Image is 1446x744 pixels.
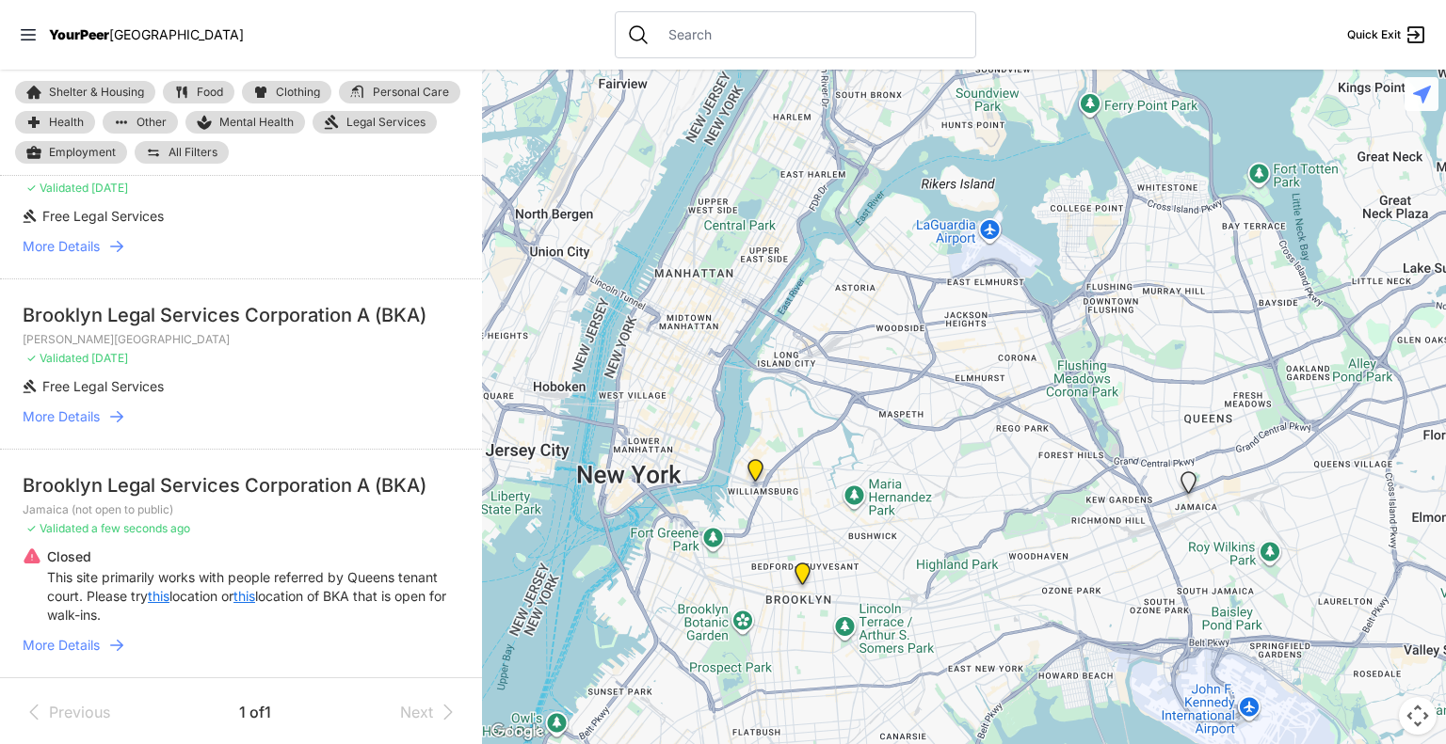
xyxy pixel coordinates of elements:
[736,451,775,497] div: Shriver Tyler MacCrate Center for Justice
[487,720,549,744] img: Google
[23,472,459,499] div: Brooklyn Legal Services Corporation A (BKA)
[1347,27,1401,42] span: Quick Exit
[169,147,217,158] span: All Filters
[42,378,164,394] span: Free Legal Services
[313,111,437,134] a: Legal Services
[373,87,449,98] span: Personal Care
[487,720,549,744] a: Open this area in Google Maps (opens a new window)
[219,115,294,130] span: Mental Health
[783,555,822,600] div: Fulton Street
[15,81,155,103] a: Shelter & Housing
[1399,697,1437,735] button: Map camera controls
[49,29,244,40] a: YourPeer[GEOGRAPHIC_DATA]
[276,87,320,98] span: Clothing
[47,547,459,566] p: Closed
[103,111,178,134] a: Other
[1169,464,1208,509] div: Jamaica (not open to public)
[137,117,167,128] span: Other
[1347,24,1427,46] a: Quick Exit
[91,521,190,535] span: a few seconds ago
[49,117,84,128] span: Health
[23,237,459,256] a: More Details
[47,568,459,625] p: This site primarily works with people referred by Queens tenant court. Please try location or loc...
[15,141,127,164] a: Employment
[15,111,95,134] a: Health
[91,181,128,195] span: [DATE]
[23,502,459,517] p: Jamaica (not open to public)
[657,25,964,44] input: Search
[26,521,88,535] span: ✓ Validated
[49,145,116,160] span: Employment
[163,81,234,103] a: Food
[23,332,459,347] p: [PERSON_NAME][GEOGRAPHIC_DATA]
[346,115,426,130] span: Legal Services
[339,81,460,103] a: Personal Care
[26,181,88,195] span: ✓ Validated
[23,636,459,655] a: More Details
[400,701,433,723] span: Next
[23,302,459,328] div: Brooklyn Legal Services Corporation A (BKA)
[49,26,109,42] span: YourPeer
[242,81,331,103] a: Clothing
[91,351,128,365] span: [DATE]
[239,703,249,721] span: 1
[148,587,169,606] a: this
[135,141,229,164] a: All Filters
[23,407,459,426] a: More Details
[49,87,144,98] span: Shelter & Housing
[26,351,88,365] span: ✓ Validated
[23,407,100,426] span: More Details
[42,208,164,224] span: Free Legal Services
[233,587,255,606] a: this
[265,703,271,721] span: 1
[185,111,305,134] a: Mental Health
[23,237,100,256] span: More Details
[23,636,100,655] span: More Details
[197,87,223,98] span: Food
[109,26,244,42] span: [GEOGRAPHIC_DATA]
[249,703,265,721] span: of
[49,701,110,723] span: Previous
